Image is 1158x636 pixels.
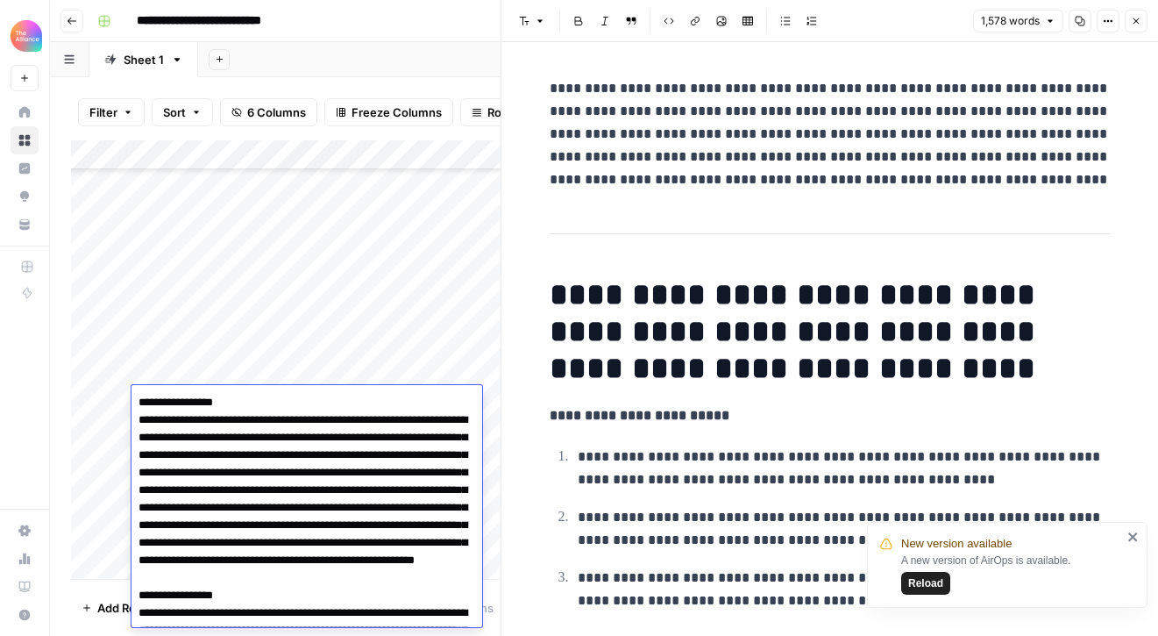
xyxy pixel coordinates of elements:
[460,98,562,126] button: Row Height
[97,599,146,617] span: Add Row
[152,98,213,126] button: Sort
[901,553,1122,595] div: A new version of AirOps is available.
[324,98,453,126] button: Freeze Columns
[11,573,39,601] a: Learning Hub
[973,10,1063,32] button: 1,578 words
[11,517,39,545] a: Settings
[11,98,39,126] a: Home
[220,98,317,126] button: 6 Columns
[1127,530,1140,544] button: close
[981,13,1040,29] span: 1,578 words
[163,104,186,121] span: Sort
[11,126,39,154] a: Browse
[901,535,1012,553] span: New version available
[11,20,42,52] img: Alliance Logo
[901,572,950,595] button: Reload
[352,104,442,121] span: Freeze Columns
[11,545,39,573] a: Usage
[908,575,943,591] span: Reload
[71,594,156,622] button: Add Row
[11,14,39,58] button: Workspace: Alliance
[89,104,117,121] span: Filter
[487,104,551,121] span: Row Height
[11,211,39,239] a: Your Data
[247,104,306,121] span: 6 Columns
[78,98,145,126] button: Filter
[11,182,39,211] a: Opportunities
[11,601,39,629] button: Help + Support
[124,51,164,68] div: Sheet 1
[89,42,198,77] a: Sheet 1
[11,154,39,182] a: Insights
